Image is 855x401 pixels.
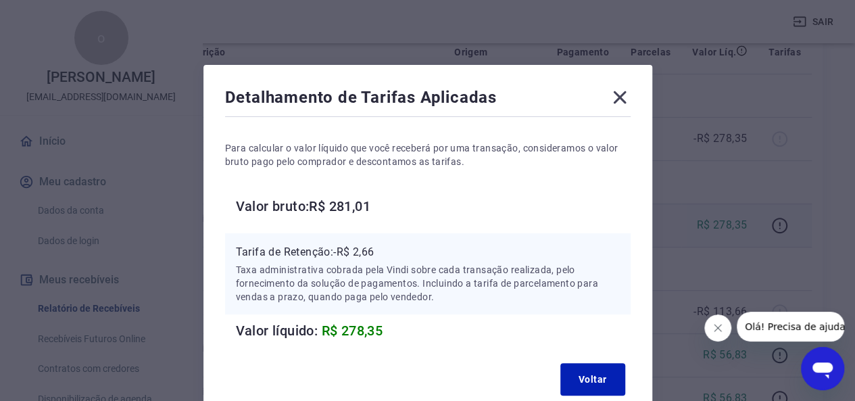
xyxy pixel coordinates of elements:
[322,323,383,339] span: R$ 278,35
[236,244,620,260] p: Tarifa de Retenção: -R$ 2,66
[560,363,625,396] button: Voltar
[236,320,631,341] h6: Valor líquido:
[225,141,631,168] p: Para calcular o valor líquido que você receberá por uma transação, consideramos o valor bruto pag...
[236,263,620,304] p: Taxa administrativa cobrada pela Vindi sobre cada transação realizada, pelo fornecimento da soluç...
[8,9,114,20] span: Olá! Precisa de ajuda?
[225,87,631,114] div: Detalhamento de Tarifas Aplicadas
[704,314,731,341] iframe: Fechar mensagem
[737,312,844,341] iframe: Mensagem da empresa
[236,195,631,217] h6: Valor bruto: R$ 281,01
[801,347,844,390] iframe: Botão para abrir a janela de mensagens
